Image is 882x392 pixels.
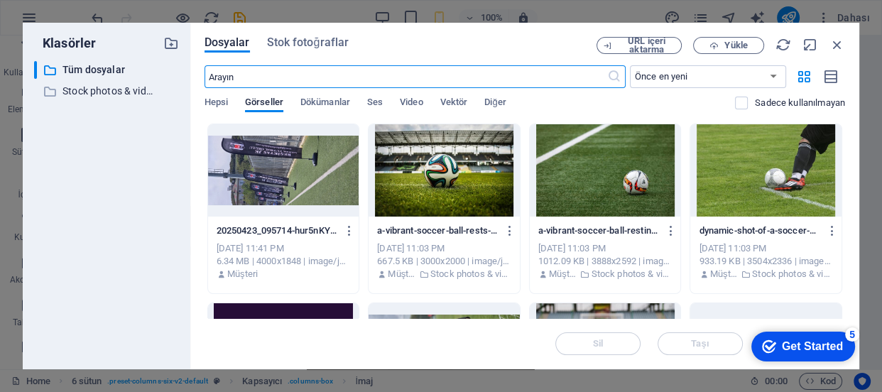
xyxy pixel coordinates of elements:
[377,268,511,281] div: Yükleyen:: Müşteri | Klasör: Stock photos & videos
[34,82,179,100] div: Stock photos & videos
[377,224,498,237] p: a-vibrant-soccer-ball-rests-on-a-lush-green-field-inside-an-empty-stadium-capturing-the-essence-o...
[62,62,153,78] p: Tüm dosyalar
[755,97,845,109] p: Sadece web sitesinde kullanılmayan dosyaları görüntüleyin. Bu oturum sırasında eklenen dosyalar h...
[430,268,511,281] p: Stock photos & videos
[699,224,820,237] p: dynamic-shot-of-a-soccer-player-kicking-the-ball-on-a-grassy-field-showcasing-fast-paced-sports-a...
[724,41,747,50] span: Yükle
[163,36,179,51] i: Yeni klasör oluştur
[618,37,675,54] span: URL içeri aktarma
[34,61,37,79] div: ​
[710,268,737,281] p: Müşteri
[34,82,153,100] div: Stock photos & videos
[400,94,423,114] span: Video
[775,37,791,53] i: Yeniden Yükle
[11,7,115,37] div: Get Started 5 items remaining, 0% complete
[538,268,673,281] div: Yükleyen:: Müşteri | Klasör: Stock photos & videos
[217,255,351,268] div: 6.34 MB | 4000x1848 | image/jpeg
[217,242,351,255] div: [DATE] 11:41 PM
[217,224,337,237] p: 20250423_095714-hur5nKYiUmLG0lB8gWyd9g.jpg
[34,34,96,53] p: Klasörler
[591,268,672,281] p: Stock photos & videos
[829,37,845,53] i: Kapat
[693,37,764,54] button: Yükle
[227,268,258,281] p: Müşteri
[377,242,511,255] div: [DATE] 11:03 PM
[440,94,468,114] span: Vektör
[80,320,148,339] span: Element ekle
[367,94,383,114] span: Ses
[538,255,673,268] div: 1012.09 KB | 3888x2592 | image/jpeg
[699,268,833,281] div: Yükleyen:: Müşteri | Klasör: Stock photos & videos
[538,224,659,237] p: a-vibrant-soccer-ball-resting-on-a-pristine-grass-field-beside-a-white-sideline-NBATnT51nT_fUAKgm...
[205,34,250,51] span: Dosyalar
[484,94,506,114] span: Diğer
[42,16,103,28] div: Get Started
[205,65,607,88] input: Arayın
[300,94,350,114] span: Dökümanlar
[205,94,228,114] span: Hepsi
[699,242,833,255] div: [DATE] 11:03 PM
[752,268,833,281] p: Stock photos & videos
[699,255,833,268] div: 933.19 KB | 3504x2336 | image/jpeg
[377,255,511,268] div: 667.5 KB | 3000x2000 | image/jpeg
[597,37,682,54] button: URL içeri aktarma
[802,37,818,53] i: Küçült
[105,3,119,17] div: 5
[62,83,153,99] p: Stock photos & videos
[267,34,349,51] span: Stok fotoğraflar
[549,268,576,281] p: Müşteri
[17,258,210,384] div: İçeriği buraya bırak
[538,242,673,255] div: [DATE] 11:03 PM
[245,94,283,114] span: Görseller
[388,268,415,281] p: Müşteri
